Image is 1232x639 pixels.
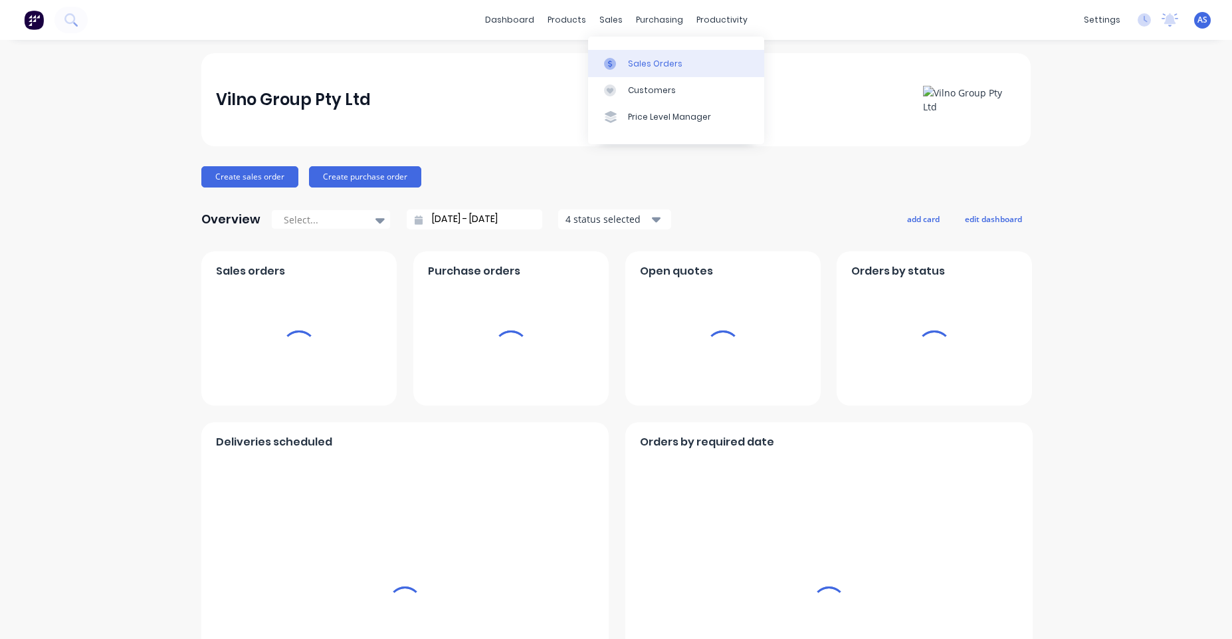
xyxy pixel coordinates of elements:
span: Deliveries scheduled [216,434,332,450]
div: 4 status selected [565,212,649,226]
a: Customers [588,77,764,104]
span: Sales orders [216,263,285,279]
span: Purchase orders [428,263,520,279]
a: Sales Orders [588,50,764,76]
div: Price Level Manager [628,111,711,123]
a: Price Level Manager [588,104,764,130]
span: Orders by status [851,263,945,279]
img: Vilno Group Pty Ltd [923,86,1016,114]
a: dashboard [478,10,541,30]
button: add card [898,210,948,227]
span: Orders by required date [640,434,774,450]
div: settings [1077,10,1127,30]
div: productivity [690,10,754,30]
button: edit dashboard [956,210,1031,227]
span: Open quotes [640,263,713,279]
div: Sales Orders [628,58,682,70]
div: purchasing [629,10,690,30]
button: Create sales order [201,166,298,188]
div: Customers [628,84,676,96]
button: 4 status selected [558,209,671,229]
img: Factory [24,10,44,30]
div: Vilno Group Pty Ltd [216,86,371,113]
div: products [541,10,593,30]
span: AS [1197,14,1207,26]
button: Create purchase order [309,166,421,188]
div: Overview [201,206,260,233]
div: sales [593,10,629,30]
